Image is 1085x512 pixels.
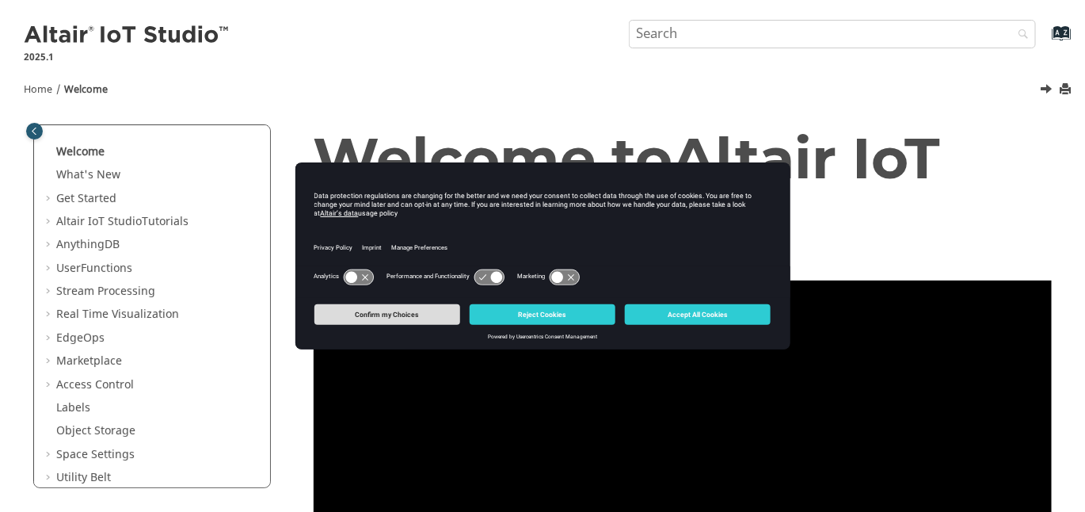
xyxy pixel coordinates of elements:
[56,283,155,300] a: Stream Processing
[56,422,135,439] a: Object Storage
[44,307,56,323] span: Expand Real Time Visualization
[56,353,122,369] a: Marketplace
[24,82,52,97] a: Home
[24,23,231,48] img: Altair IoT Studio
[56,330,105,346] a: EdgeOps
[56,190,116,207] a: Get Started
[44,353,56,369] span: Expand Marketplace
[56,213,188,230] a: Altair IoT StudioTutorials
[44,237,56,253] span: Expand AnythingDB
[44,331,56,346] span: Expand EdgeOps
[56,166,120,183] a: What's New
[1041,82,1054,101] a: Next topic: What's New
[629,20,1036,48] input: Search query
[1060,79,1073,101] button: Print this page
[56,469,111,486] a: Utility Belt
[56,143,105,160] a: Welcome
[56,446,135,463] a: Space Settings
[44,377,56,393] span: Expand Access Control
[44,261,56,277] span: Expand UserFunctions
[26,123,43,139] button: Toggle publishing table of content
[314,127,1053,252] h1: Welcome to
[24,50,231,64] p: 2025.1
[56,306,179,323] a: Real Time Visualization
[56,260,132,277] a: UserFunctions
[44,191,56,207] span: Expand Get Started
[81,260,132,277] span: Functions
[56,236,120,253] a: AnythingDB
[1026,32,1062,49] a: Go to index terms page
[44,214,56,230] span: Expand Altair IoT StudioTutorials
[56,213,142,230] span: Altair IoT Studio
[997,20,1041,51] button: Search
[56,376,134,393] a: Access Control
[64,82,108,97] a: Welcome
[56,399,90,416] a: Labels
[44,284,56,300] span: Expand Stream Processing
